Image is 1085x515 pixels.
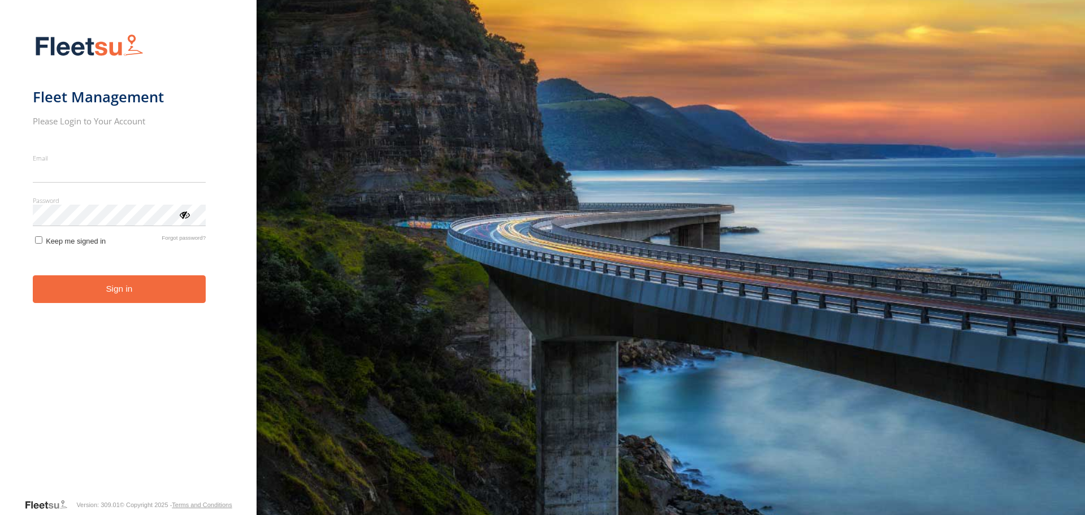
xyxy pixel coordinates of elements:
[179,209,190,220] div: ViewPassword
[24,499,76,510] a: Visit our Website
[120,501,232,508] div: © Copyright 2025 -
[162,235,206,245] a: Forgot password?
[33,27,224,498] form: main
[33,154,206,162] label: Email
[33,88,206,106] h1: Fleet Management
[33,115,206,127] h2: Please Login to Your Account
[35,236,42,244] input: Keep me signed in
[33,196,206,205] label: Password
[46,237,106,245] span: Keep me signed in
[76,501,119,508] div: Version: 309.01
[33,275,206,303] button: Sign in
[33,32,146,60] img: Fleetsu
[172,501,232,508] a: Terms and Conditions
